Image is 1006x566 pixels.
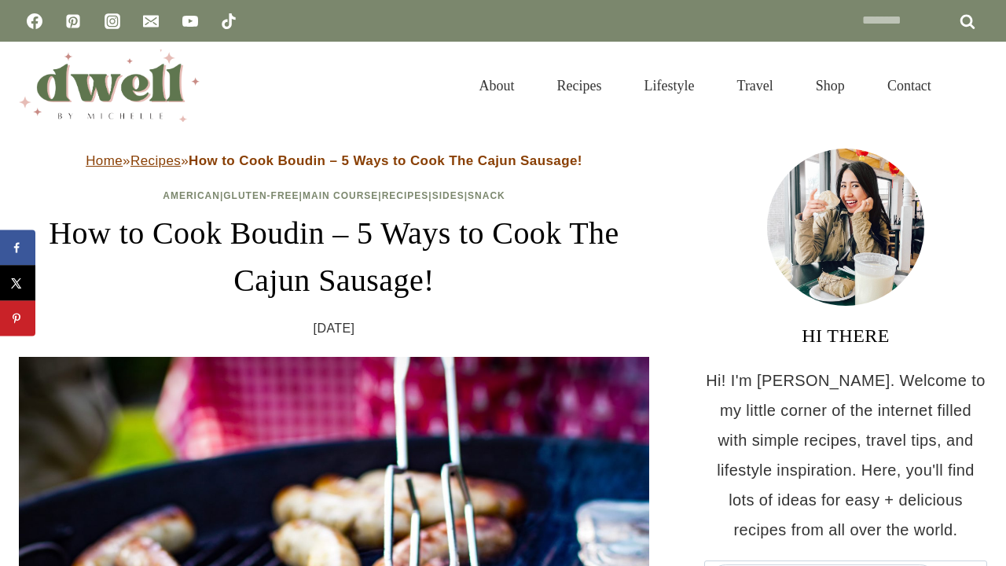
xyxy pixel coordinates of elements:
[19,6,50,37] a: Facebook
[468,190,505,201] a: Snack
[57,6,89,37] a: Pinterest
[86,153,582,168] span: » »
[704,366,987,545] p: Hi! I'm [PERSON_NAME]. Welcome to my little corner of the internet filled with simple recipes, tr...
[716,58,795,113] a: Travel
[130,153,181,168] a: Recipes
[432,190,464,201] a: Sides
[189,153,582,168] strong: How to Cook Boudin – 5 Ways to Cook The Cajun Sausage!
[536,58,623,113] a: Recipes
[97,6,128,37] a: Instagram
[135,6,167,37] a: Email
[223,190,299,201] a: Gluten-Free
[163,190,220,201] a: American
[704,322,987,350] h3: HI THERE
[86,153,123,168] a: Home
[163,190,505,201] span: | | | | |
[19,210,649,304] h1: How to Cook Boudin – 5 Ways to Cook The Cajun Sausage!
[623,58,716,113] a: Lifestyle
[19,50,200,122] img: DWELL by michelle
[795,58,866,113] a: Shop
[213,6,244,37] a: TikTok
[458,58,953,113] nav: Primary Navigation
[314,317,355,340] time: [DATE]
[382,190,429,201] a: Recipes
[960,72,987,99] button: View Search Form
[174,6,206,37] a: YouTube
[866,58,953,113] a: Contact
[458,58,536,113] a: About
[303,190,378,201] a: Main Course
